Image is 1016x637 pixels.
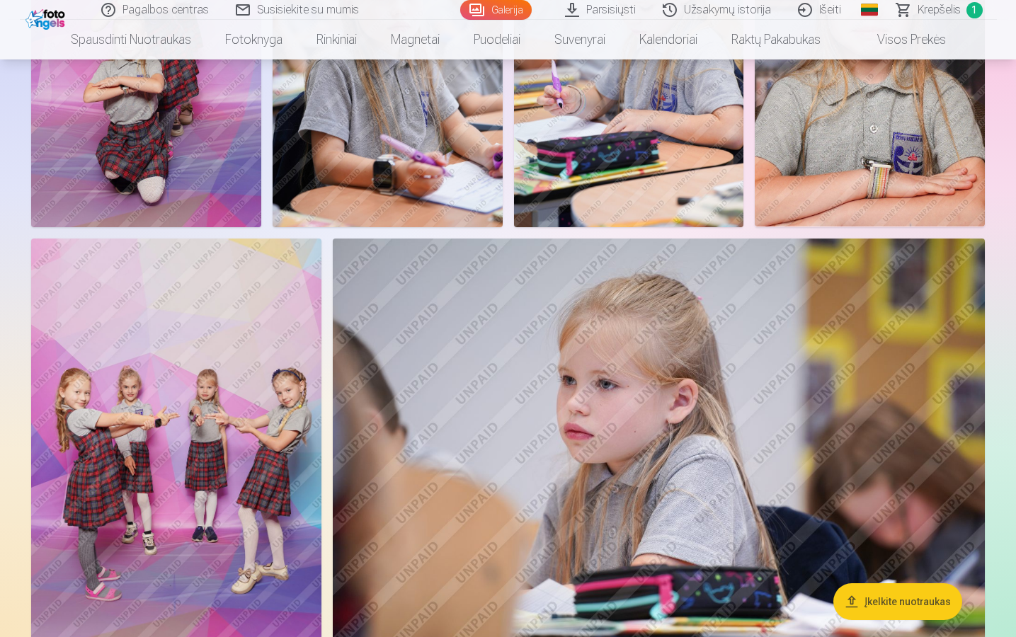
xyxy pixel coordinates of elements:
[457,20,537,59] a: Puodeliai
[208,20,299,59] a: Fotoknyga
[833,583,962,620] button: Įkelkite nuotraukas
[299,20,374,59] a: Rinkiniai
[714,20,838,59] a: Raktų pakabukas
[918,1,961,18] span: Krepšelis
[622,20,714,59] a: Kalendoriai
[54,20,208,59] a: Spausdinti nuotraukas
[537,20,622,59] a: Suvenyrai
[374,20,457,59] a: Magnetai
[838,20,963,59] a: Visos prekės
[966,2,983,18] span: 1
[25,6,69,30] img: /fa2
